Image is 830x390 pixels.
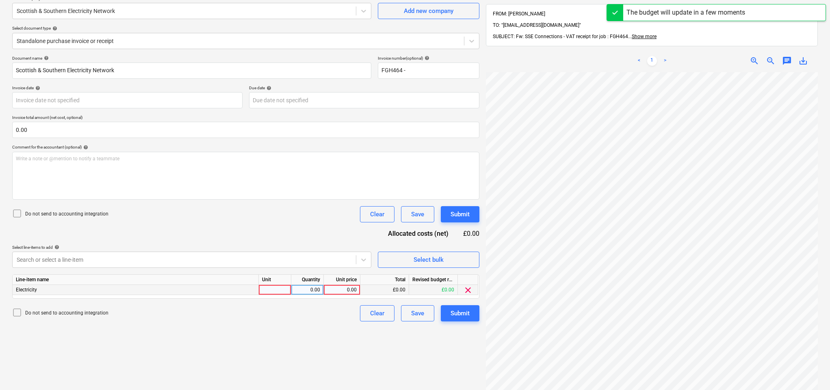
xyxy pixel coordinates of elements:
[401,206,434,222] button: Save
[370,209,384,220] div: Clear
[766,56,776,66] span: zoom_out
[360,285,409,295] div: £0.00
[370,308,384,319] div: Clear
[378,252,479,268] button: Select bulk
[378,56,479,61] div: Invoice number (optional)
[411,308,424,319] div: Save
[249,85,479,90] div: Due date
[12,144,479,150] div: Comment for the accountant (optional)
[16,287,37,293] span: Electricity
[360,275,409,285] div: Total
[626,8,745,17] div: The budget will update in a few moments
[51,26,57,31] span: help
[82,145,88,150] span: help
[265,86,271,90] span: help
[451,308,470,319] div: Submit
[12,245,371,250] div: Select line-items to add
[628,34,657,39] span: ...
[451,209,470,220] div: Submit
[12,26,479,31] div: Select document type
[12,85,243,90] div: Invoice date
[409,275,458,285] div: Revised budget remaining
[378,62,479,79] input: Invoice number
[441,206,479,222] button: Submit
[295,285,320,295] div: 0.00
[12,56,371,61] div: Document name
[462,229,479,238] div: £0.00
[25,211,108,218] p: Do not send to accounting integration
[324,275,360,285] div: Unit price
[634,56,644,66] a: Previous page
[291,275,324,285] div: Quantity
[12,92,243,108] input: Invoice date not specified
[423,56,429,60] span: help
[42,56,49,60] span: help
[409,285,458,295] div: £0.00
[647,56,657,66] a: Page 1 is your current page
[378,3,479,19] button: Add new company
[13,275,259,285] div: Line-item name
[249,92,479,108] input: Due date not specified
[441,305,479,321] button: Submit
[404,6,453,16] div: Add new company
[12,62,371,79] input: Document name
[53,245,59,250] span: help
[401,305,434,321] button: Save
[798,56,808,66] span: save_alt
[374,229,462,238] div: Allocated costs (net)
[750,56,759,66] span: zoom_in
[360,206,394,222] button: Clear
[12,115,479,122] p: Invoice total amount (net cost, optional)
[327,285,357,295] div: 0.00
[12,122,479,138] input: Invoice total amount (net cost, optional)
[493,22,581,28] span: TO: "[EMAIL_ADDRESS][DOMAIN_NAME]"
[360,305,394,321] button: Clear
[660,56,670,66] a: Next page
[463,285,473,295] span: clear
[789,351,830,390] iframe: Chat Widget
[259,275,291,285] div: Unit
[493,11,545,17] span: FROM: [PERSON_NAME]
[414,254,444,265] div: Select bulk
[34,86,40,90] span: help
[25,310,108,317] p: Do not send to accounting integration
[632,34,657,39] span: Show more
[411,209,424,220] div: Save
[493,34,628,39] span: SUBJECT: Fw: SSE Connections - VAT receipt for job : FGH464
[782,56,792,66] span: chat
